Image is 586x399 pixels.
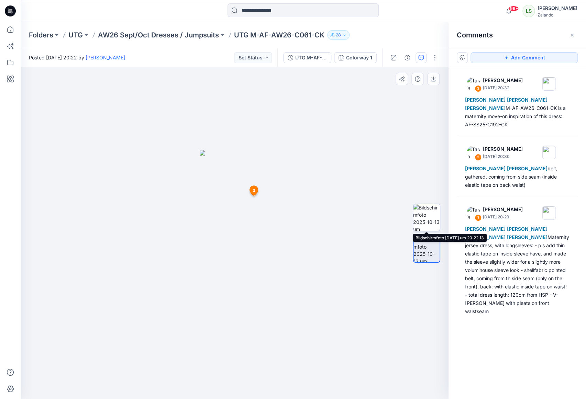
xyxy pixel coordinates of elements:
span: [PERSON_NAME] [465,226,506,232]
div: M-AF-AW26-C061-CK is a maternity move-on inspiration of this dress: AF-SS25-C192-CK [465,96,570,129]
button: Add Comment [471,52,578,63]
p: [DATE] 20:32 [483,84,523,91]
img: Bildschirmfoto 2025-10-13 um 20.22.13 [413,204,440,231]
div: Zalando [538,12,577,18]
span: [PERSON_NAME] [507,226,548,232]
button: 28 [327,30,350,40]
p: 28 [336,31,341,39]
div: LS [522,5,535,17]
p: UTG M-AF-AW26-C061-CK [234,30,324,40]
button: Colorway 1 [334,52,377,63]
a: AW26 Sept/Oct Dresses / Jumpsuits [98,30,219,40]
span: [PERSON_NAME] [465,105,506,111]
div: Colorway 1 [346,54,372,61]
a: [PERSON_NAME] [86,55,125,60]
span: [PERSON_NAME] [465,234,506,240]
span: [PERSON_NAME] [507,97,548,103]
div: belt, gathered, coming from side seam (inside elastic tape on back waist) [465,164,570,189]
img: Tania Baumeister-Hanff [466,146,480,159]
p: [PERSON_NAME] [483,145,523,153]
button: Details [402,52,413,63]
span: [PERSON_NAME] [507,234,548,240]
div: 1 [475,214,482,221]
button: UTG M-AF-AW26-C061-CK [283,52,331,63]
img: Tania Baumeister-Hanff [466,206,480,220]
a: Folders [29,30,53,40]
div: UTG M-AF-AW26-C061-CK [295,54,327,61]
span: [PERSON_NAME] [465,166,506,171]
p: [DATE] 20:30 [483,153,523,160]
div: 3 [475,85,482,92]
a: UTG [68,30,83,40]
img: Bildschirmfoto 2025-10-13 um 20.22.32 [413,236,440,262]
h2: Comments [457,31,493,39]
span: 99+ [508,6,519,11]
div: 2 [475,154,482,161]
span: Posted [DATE] 20:22 by [29,54,125,61]
p: [PERSON_NAME] [483,205,523,214]
div: [PERSON_NAME] [538,4,577,12]
div: Maternity jersey dress, with longsleeves: - pls add thin elastic tape on inside sleeve have, and ... [465,225,570,316]
img: eyJhbGciOiJIUzI1NiIsImtpZCI6IjAiLCJzbHQiOiJzZXMiLCJ0eXAiOiJKV1QifQ.eyJkYXRhIjp7InR5cGUiOiJzdG9yYW... [200,150,269,399]
p: [PERSON_NAME] [483,76,523,84]
span: [PERSON_NAME] [507,166,548,171]
p: [DATE] 20:29 [483,214,523,220]
span: [PERSON_NAME] [465,97,506,103]
img: Tania Baumeister-Hanff [466,77,480,91]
